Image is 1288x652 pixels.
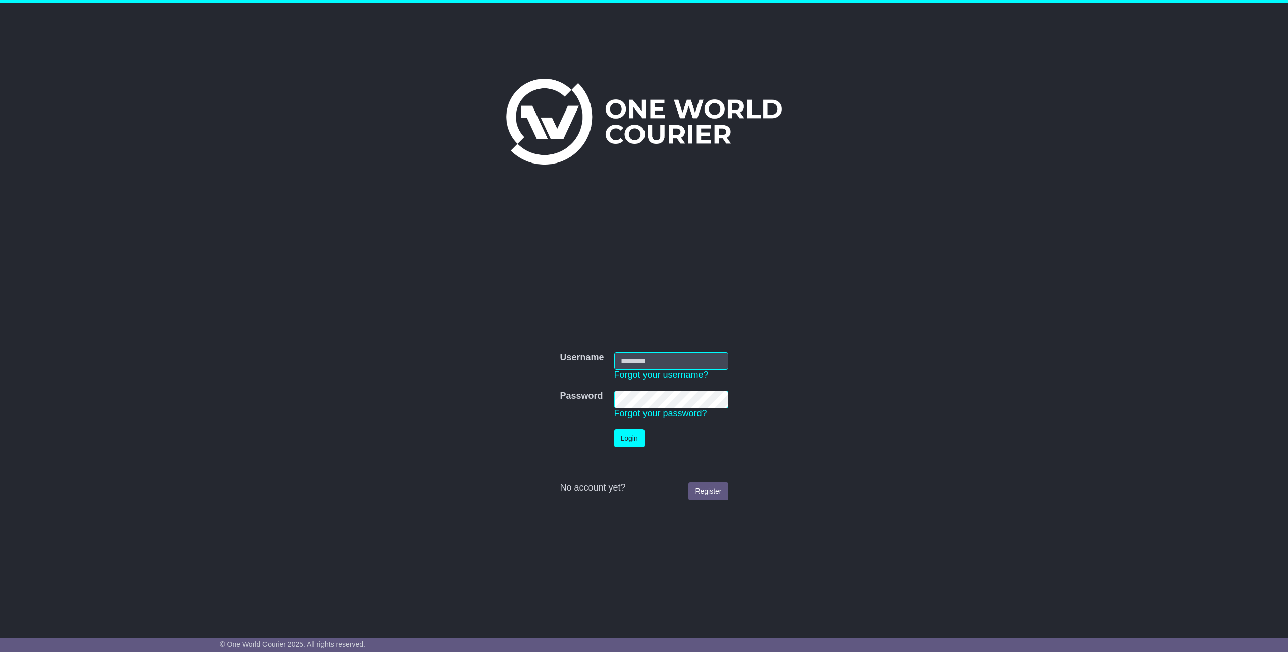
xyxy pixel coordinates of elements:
[220,640,365,648] span: © One World Courier 2025. All rights reserved.
[688,482,728,500] a: Register
[560,391,603,402] label: Password
[560,352,604,363] label: Username
[506,79,782,165] img: One World
[614,429,645,447] button: Login
[614,408,707,418] a: Forgot your password?
[614,370,709,380] a: Forgot your username?
[560,482,728,494] div: No account yet?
